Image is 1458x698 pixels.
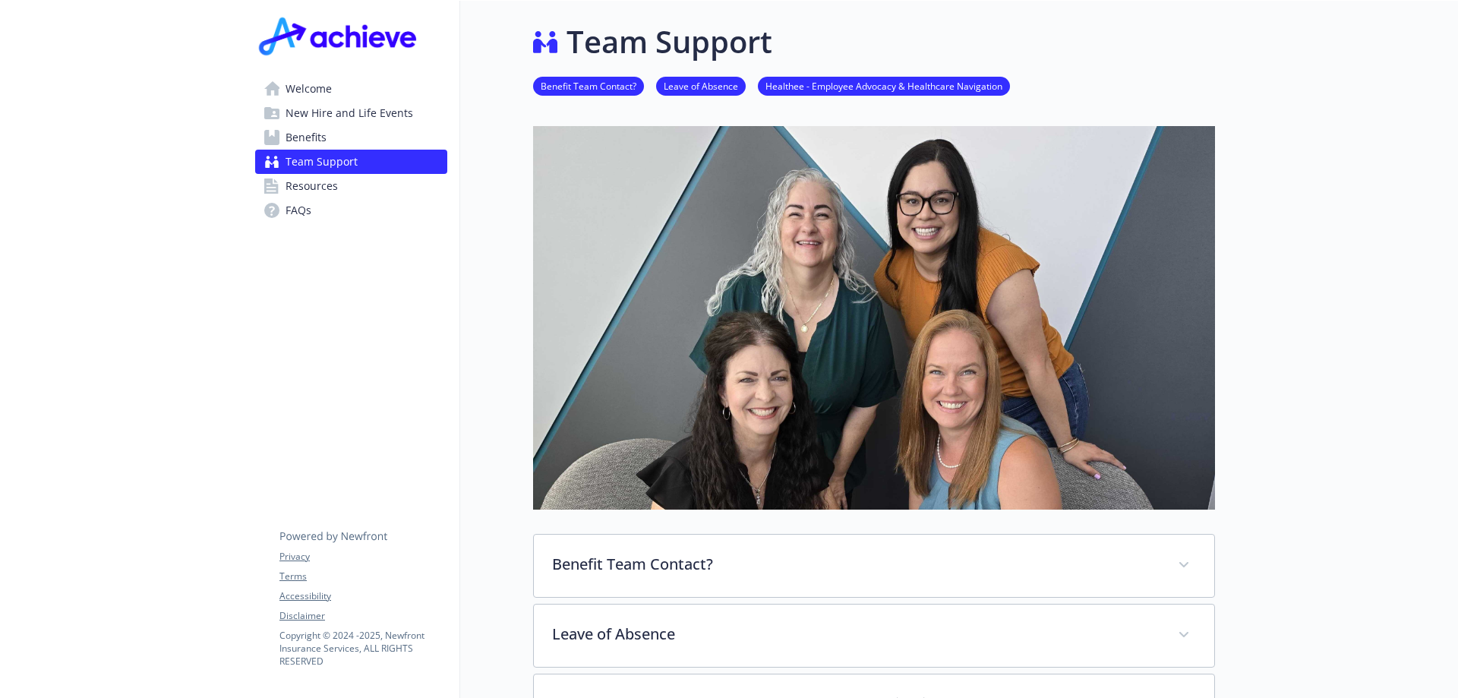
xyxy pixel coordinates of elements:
[279,589,447,603] a: Accessibility
[534,535,1214,597] div: Benefit Team Contact?
[279,629,447,668] p: Copyright © 2024 - 2025 , Newfront Insurance Services, ALL RIGHTS RESERVED
[279,550,447,564] a: Privacy
[286,198,311,223] span: FAQs
[286,125,327,150] span: Benefits
[533,126,1215,509] img: team support page banner
[656,78,746,93] a: Leave of Absence
[255,198,447,223] a: FAQs
[286,174,338,198] span: Resources
[286,150,358,174] span: Team Support
[255,150,447,174] a: Team Support
[286,77,332,101] span: Welcome
[255,101,447,125] a: New Hire and Life Events
[534,605,1214,667] div: Leave of Absence
[255,77,447,101] a: Welcome
[279,609,447,623] a: Disclaimer
[279,570,447,583] a: Terms
[552,623,1160,646] p: Leave of Absence
[758,78,1010,93] a: Healthee - Employee Advocacy & Healthcare Navigation
[552,553,1160,576] p: Benefit Team Contact?
[286,101,413,125] span: New Hire and Life Events
[255,125,447,150] a: Benefits
[566,19,772,65] h1: Team Support
[255,174,447,198] a: Resources
[533,78,644,93] a: Benefit Team Contact?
